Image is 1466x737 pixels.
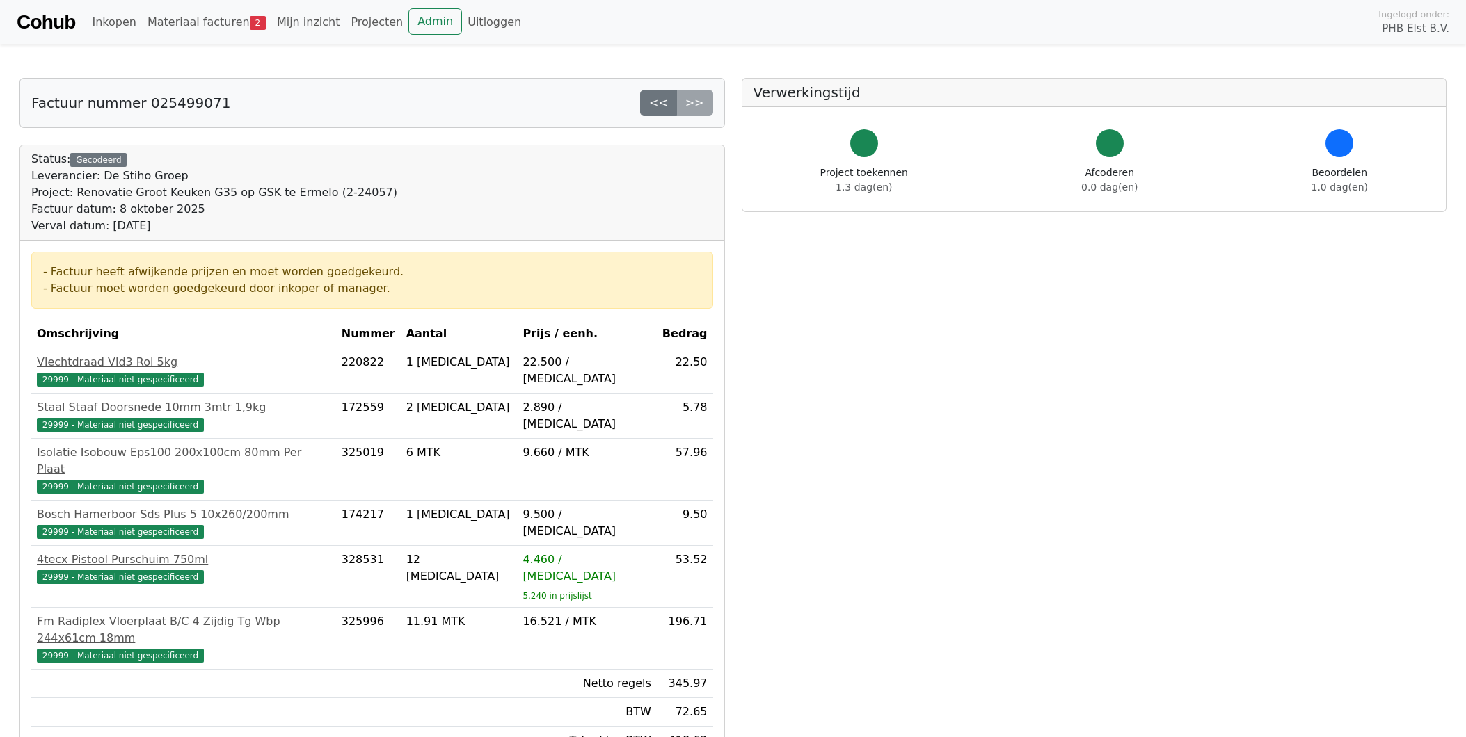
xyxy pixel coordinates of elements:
[37,525,204,539] span: 29999 - Materiaal niet gespecificeerd
[37,570,204,584] span: 29999 - Materiaal niet gespecificeerd
[462,8,527,36] a: Uitloggen
[336,501,401,546] td: 174217
[640,90,677,116] a: <<
[517,698,656,727] td: BTW
[657,348,713,394] td: 22.50
[1081,181,1138,193] span: 0.0 dag(en)
[37,354,330,387] a: Vlechtdraad Vld3 Rol 5kg29999 - Materiaal niet gespecificeerd
[401,320,518,348] th: Aantal
[31,218,397,234] div: Verval datum: [DATE]
[86,8,141,36] a: Inkopen
[523,506,651,540] div: 9.500 / [MEDICAL_DATA]
[406,506,512,523] div: 1 [MEDICAL_DATA]
[43,280,701,297] div: - Factuur moet worden goedgekeurd door inkoper of manager.
[523,354,651,387] div: 22.500 / [MEDICAL_DATA]
[657,546,713,608] td: 53.52
[31,95,230,111] h5: Factuur nummer 025499071
[406,354,512,371] div: 1 [MEDICAL_DATA]
[657,320,713,348] th: Bedrag
[408,8,462,35] a: Admin
[37,613,330,663] a: Fm Radiplex Vloerplaat B/C 4 Zijdig Tg Wbp 244x61cm 18mm29999 - Materiaal niet gespecificeerd
[657,394,713,439] td: 5.78
[657,439,713,501] td: 57.96
[406,613,512,630] div: 11.91 MTK
[37,399,330,432] a: Staal Staaf Doorsnede 10mm 3mtr 1,9kg29999 - Materiaal niet gespecificeerd
[336,546,401,608] td: 328531
[37,444,330,478] div: Isolatie Isobouw Eps100 200x100cm 80mm Per Plaat
[250,16,266,30] span: 2
[1312,165,1368,195] div: Beoordelen
[336,394,401,439] td: 172559
[70,153,127,167] div: Gecodeerd
[37,418,204,432] span: 29999 - Materiaal niet gespecificeerd
[17,6,75,39] a: Cohub
[37,354,330,371] div: Vlechtdraad Vld3 Rol 5kg
[517,670,656,698] td: Netto regels
[657,698,713,727] td: 72.65
[37,506,330,540] a: Bosch Hamerboor Sds Plus 5 10x260/200mm29999 - Materiaal niet gespecificeerd
[406,551,512,585] div: 12 [MEDICAL_DATA]
[523,444,651,461] div: 9.660 / MTK
[37,613,330,647] div: Fm Radiplex Vloerplaat B/C 4 Zijdig Tg Wbp 244x61cm 18mm
[43,264,701,280] div: - Factuur heeft afwijkende prijzen en moet worden goedgekeurd.
[406,399,512,416] div: 2 [MEDICAL_DATA]
[31,184,397,201] div: Project: Renovatie Groot Keuken G35 op GSK te Ermelo (2-24057)
[523,399,651,432] div: 2.890 / [MEDICAL_DATA]
[336,439,401,501] td: 325019
[31,320,336,348] th: Omschrijving
[754,84,1435,101] h5: Verwerkingstijd
[657,608,713,670] td: 196.71
[523,591,591,601] sub: 5.240 in prijslijst
[37,551,330,568] div: 4tecx Pistool Purschuim 750ml
[836,181,892,193] span: 1.3 dag(en)
[31,168,397,184] div: Leverancier: De Stiho Groep
[37,373,204,387] span: 29999 - Materiaal niet gespecificeerd
[1378,8,1449,21] span: Ingelogd onder:
[37,551,330,585] a: 4tecx Pistool Purschuim 750ml29999 - Materiaal niet gespecificeerd
[345,8,408,36] a: Projecten
[657,670,713,698] td: 345.97
[31,151,397,234] div: Status:
[31,201,397,218] div: Factuur datum: 8 oktober 2025
[820,165,908,195] div: Project toekennen
[1312,181,1368,193] span: 1.0 dag(en)
[37,480,204,494] span: 29999 - Materiaal niet gespecificeerd
[37,399,330,416] div: Staal Staaf Doorsnede 10mm 3mtr 1,9kg
[1081,165,1138,195] div: Afcoderen
[406,444,512,461] div: 6 MTK
[1382,21,1449,37] span: PHB Elst B.V.
[336,320,401,348] th: Nummer
[336,608,401,670] td: 325996
[523,613,651,630] div: 16.521 / MTK
[271,8,346,36] a: Mijn inzicht
[517,320,656,348] th: Prijs / eenh.
[523,551,651,585] div: 4.460 / [MEDICAL_DATA]
[37,506,330,523] div: Bosch Hamerboor Sds Plus 5 10x260/200mm
[37,649,204,663] span: 29999 - Materiaal niet gespecificeerd
[37,444,330,494] a: Isolatie Isobouw Eps100 200x100cm 80mm Per Plaat29999 - Materiaal niet gespecificeerd
[142,8,271,36] a: Materiaal facturen2
[657,501,713,546] td: 9.50
[336,348,401,394] td: 220822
